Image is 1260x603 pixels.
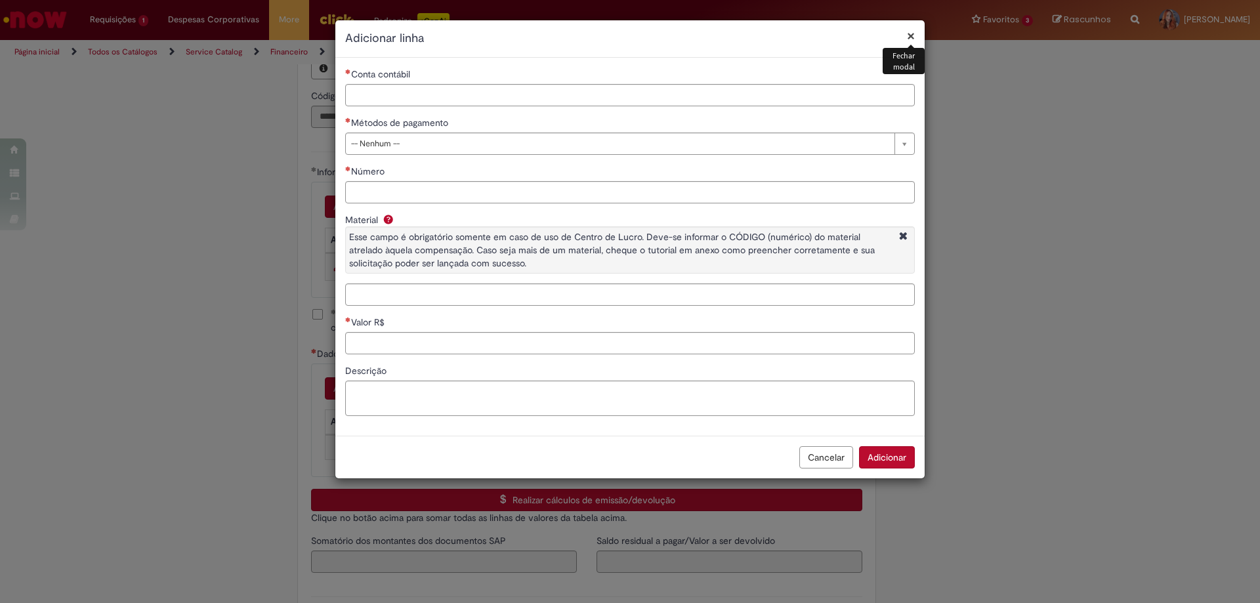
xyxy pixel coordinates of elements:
span: Necessários [345,117,351,123]
span: Descrição [345,365,389,377]
h2: Adicionar linha [345,30,915,47]
span: Número [351,165,387,177]
span: Material [345,214,381,226]
span: -- Nenhum -- [351,133,888,154]
span: Esse campo é obrigatório somente em caso de uso de Centro de Lucro. Deve-se informar o CÓDIGO (nu... [349,231,875,269]
div: Fechar modal [883,48,925,74]
i: Fechar More information Por question_material [896,230,911,244]
textarea: Descrição [345,381,915,416]
input: Conta contábil [345,84,915,106]
span: Ajuda para Material [381,214,396,224]
span: Métodos de pagamento [351,117,451,129]
span: Necessários [345,166,351,171]
span: Necessários [345,317,351,322]
span: Valor R$ [351,316,387,328]
input: Material [345,283,915,306]
input: Número [345,181,915,203]
button: Cancelar [799,446,853,468]
button: Adicionar [859,446,915,468]
span: Conta contábil [351,68,413,80]
button: Fechar modal [907,29,915,43]
span: Necessários [345,69,351,74]
input: Valor R$ [345,332,915,354]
